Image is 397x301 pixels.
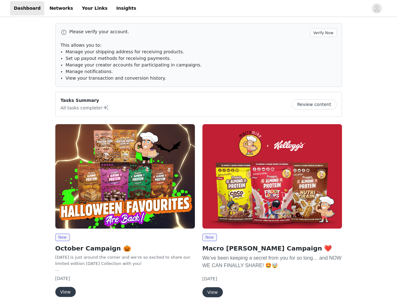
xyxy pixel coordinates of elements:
p: This allows you to: [61,42,337,49]
button: View [55,287,76,297]
span: New [55,234,70,241]
p: Tasks Summary [61,97,109,104]
button: Verify Now [310,29,337,37]
a: Dashboard [10,1,44,15]
span: New [202,234,217,241]
span: Set up payout methods for receiving payments. [66,56,171,61]
img: Macro Mike [55,124,195,229]
span: We’ve been keeping a secret from you for so long… and NOW WE CAN FINALLY SHARE! 🤩🤯 [202,255,342,268]
a: Networks [46,1,77,15]
a: View [55,290,76,294]
span: Manage notifications. [66,69,113,74]
span: [DATE] is just around the corner and we’re so excited to share our limited edition [DATE] Collect... [55,255,190,266]
a: Your Links [78,1,111,15]
span: Manage your shipping address for receiving products. [66,49,184,54]
span: Manage your creator accounts for participating in campaigns. [66,62,202,67]
div: avatar [374,3,380,13]
button: View [202,287,223,297]
p: Please verify your account. [69,29,308,35]
a: View [202,290,223,295]
p: All tasks complete! [61,104,109,111]
h2: Macro [PERSON_NAME] Campaign ❤️ [202,244,342,253]
span: View your transaction and conversion history. [66,76,166,81]
span: [DATE] [55,276,70,281]
a: Insights [113,1,140,15]
img: Macro Mike [202,124,342,229]
button: Review content [292,99,336,109]
h2: October Campaign 🎃 [55,244,195,253]
span: [DATE] [202,276,217,281]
